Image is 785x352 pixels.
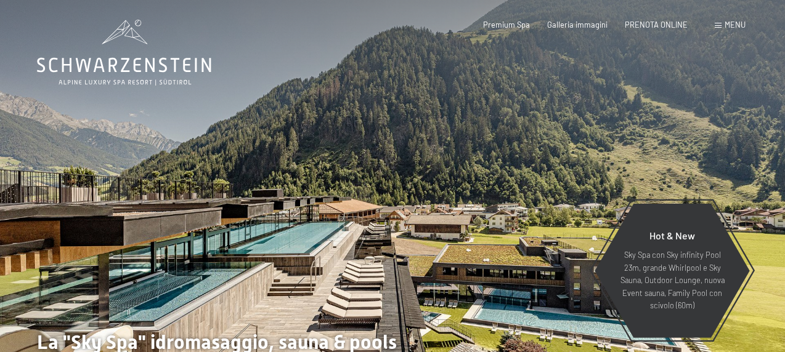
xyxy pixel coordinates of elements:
a: Premium Spa [483,20,530,30]
a: Galleria immagini [547,20,608,30]
p: Sky Spa con Sky infinity Pool 23m, grande Whirlpool e Sky Sauna, Outdoor Lounge, nuova Event saun... [619,249,726,311]
span: Hot & New [649,230,695,241]
a: Hot & New Sky Spa con Sky infinity Pool 23m, grande Whirlpool e Sky Sauna, Outdoor Lounge, nuova ... [594,203,750,338]
a: PRENOTA ONLINE [625,20,688,30]
span: Menu [725,20,746,30]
